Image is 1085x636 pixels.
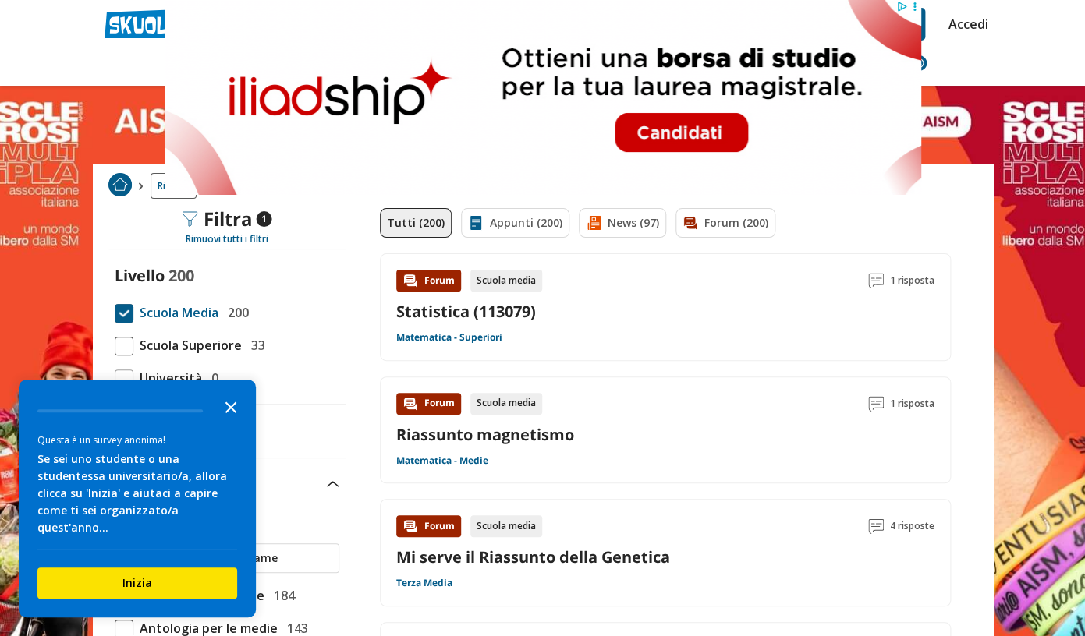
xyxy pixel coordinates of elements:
a: Home [108,173,132,199]
span: 0 [205,368,218,388]
span: Università [133,368,202,388]
a: Accedi [948,8,981,41]
img: Appunti filtro contenuto [468,215,484,231]
div: Survey [19,380,256,617]
a: News (97) [579,208,666,238]
img: Commenti lettura [868,273,884,288]
div: Forum [396,515,461,537]
img: Forum contenuto [402,396,418,412]
span: Scuola Superiore [133,335,242,355]
img: Forum contenuto [402,273,418,288]
img: Filtra filtri mobile [182,211,197,227]
span: 184 [268,585,295,606]
div: Rimuovi tutti i filtri [108,233,346,246]
div: Forum [396,393,461,415]
div: Se sei uno studente o una studentessa universitario/a, allora clicca su 'Inizia' e aiutaci a capi... [37,450,237,536]
img: Forum filtro contenuto [683,215,698,231]
a: Statistica (113079) [396,301,536,322]
span: 1 [256,211,271,227]
a: Mi serve il Riassunto della Genetica [396,546,670,567]
div: Scuola media [470,515,542,537]
a: Tutti (200) [380,208,452,238]
a: Forum (200) [675,208,775,238]
img: Forum contenuto [402,518,418,534]
img: News filtro contenuto [586,215,601,231]
a: Matematica - Superiori [396,331,502,344]
img: Commenti lettura [868,518,884,534]
img: Home [108,173,132,196]
a: Ricerca [151,173,197,199]
span: 1 risposta [890,270,934,291]
span: 200 [222,302,249,323]
span: 200 [168,265,194,286]
label: Livello [115,265,165,286]
a: Riassunto magnetismo [396,424,574,445]
div: Filtra [182,208,271,230]
span: 33 [245,335,265,355]
div: Scuola media [470,393,542,415]
span: Scuola Media [133,302,218,323]
img: Apri e chiudi sezione [327,481,339,487]
button: Close the survey [215,390,246,422]
div: Forum [396,270,461,291]
span: 1 risposta [890,393,934,415]
a: Terza Media [396,577,452,589]
a: Appunti (200) [461,208,569,238]
img: Commenti lettura [868,396,884,412]
a: Matematica - Medie [396,454,488,467]
div: Scuola media [470,270,542,291]
span: 4 risposte [890,515,934,537]
button: Inizia [37,567,237,599]
div: Questa è un survey anonima! [37,433,237,447]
